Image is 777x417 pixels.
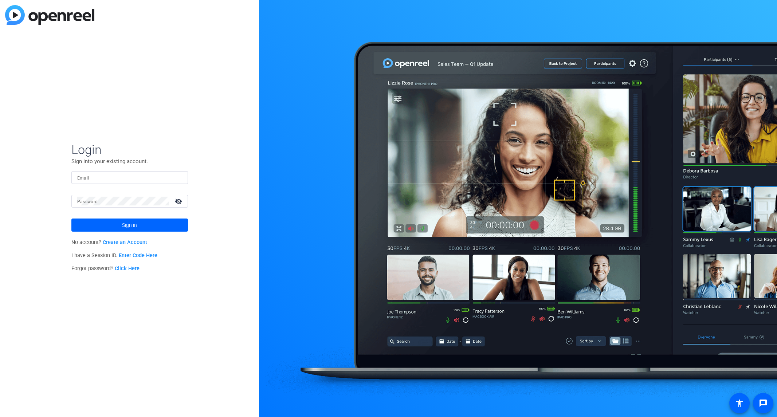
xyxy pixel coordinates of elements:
[71,157,188,165] p: Sign into your existing account.
[77,199,98,204] mat-label: Password
[71,252,158,259] span: I have a Session ID.
[103,239,147,245] a: Create an Account
[759,399,768,408] mat-icon: message
[5,5,94,25] img: blue-gradient.svg
[71,219,188,232] button: Sign in
[735,399,744,408] mat-icon: accessibility
[71,239,148,245] span: No account?
[122,216,137,234] span: Sign in
[119,252,157,259] a: Enter Code Here
[115,265,140,272] a: Click Here
[77,176,89,181] mat-label: Email
[77,173,182,182] input: Enter Email Address
[71,265,140,272] span: Forgot password?
[170,196,188,206] mat-icon: visibility_off
[71,142,188,157] span: Login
